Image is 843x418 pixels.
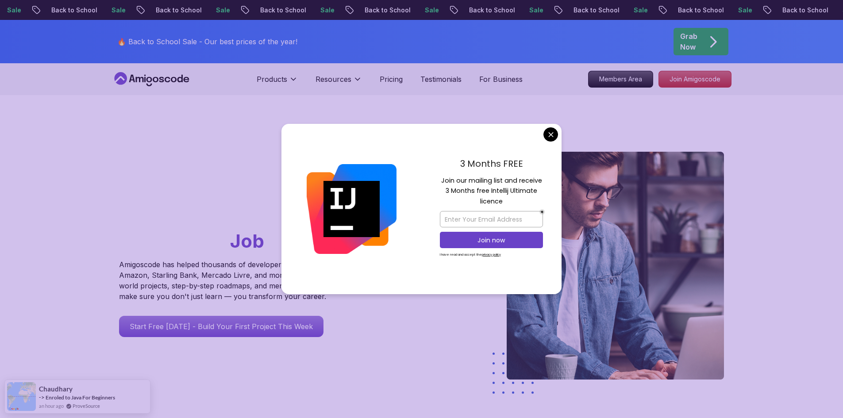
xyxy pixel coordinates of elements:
[39,385,73,393] span: chaudhary
[119,316,323,337] a: Start Free [DATE] - Build Your First Project This Week
[479,74,523,84] a: For Business
[521,6,549,15] p: Sale
[257,74,298,92] button: Products
[420,74,462,84] a: Testimonials
[103,6,131,15] p: Sale
[316,74,351,84] p: Resources
[659,71,731,87] p: Join Amigoscode
[774,6,834,15] p: Back to School
[680,31,697,52] p: Grab Now
[39,402,64,410] span: an hour ago
[730,6,758,15] p: Sale
[257,74,287,84] p: Products
[588,71,653,88] a: Members Area
[380,74,403,84] a: Pricing
[416,6,445,15] p: Sale
[230,230,264,252] span: Job
[39,394,45,401] span: ->
[208,6,236,15] p: Sale
[658,71,731,88] a: Join Amigoscode
[119,152,363,254] h1: Go From Learning to Hired: Master Java, Spring Boot & Cloud Skills That Get You the
[73,402,100,410] a: ProveSource
[589,71,653,87] p: Members Area
[147,6,208,15] p: Back to School
[625,6,654,15] p: Sale
[252,6,312,15] p: Back to School
[507,152,724,380] img: hero
[461,6,521,15] p: Back to School
[43,6,103,15] p: Back to School
[117,36,297,47] p: 🔥 Back to School Sale - Our best prices of the year!
[316,74,362,92] button: Resources
[7,382,36,411] img: provesource social proof notification image
[119,259,331,302] p: Amigoscode has helped thousands of developers land roles at Amazon, Starling Bank, Mercado Livre,...
[46,394,115,401] a: Enroled to Java For Beginners
[670,6,730,15] p: Back to School
[565,6,625,15] p: Back to School
[356,6,416,15] p: Back to School
[312,6,340,15] p: Sale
